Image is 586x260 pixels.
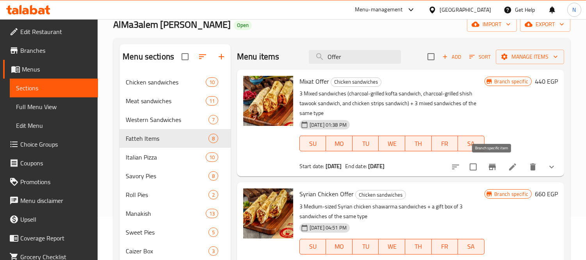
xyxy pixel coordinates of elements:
[206,79,218,86] span: 10
[113,16,231,33] span: AlMa3alem [PERSON_NAME]
[126,134,208,143] span: Fatteh Items
[299,202,484,221] p: 3 Medium-sized Syrian chicken shawarma sandwiches + a gift box of 3 sandwiches of the same type
[234,22,252,29] span: Open
[306,224,350,231] span: [DATE] 04:51 PM
[119,129,231,148] div: Fatteh Items8
[331,77,381,87] div: Chicken sandwiches
[20,215,92,224] span: Upsell
[458,136,484,151] button: SA
[126,171,208,181] div: Savory Pies
[465,159,481,175] span: Select to update
[461,138,481,149] span: SA
[432,239,458,255] button: FR
[126,209,205,218] span: Manakish
[10,97,98,116] a: Full Menu View
[208,134,218,143] div: items
[382,138,402,149] span: WE
[20,233,92,243] span: Coverage Report
[441,52,462,61] span: Add
[379,239,405,255] button: WE
[491,78,531,85] span: Branch specific
[243,76,293,126] img: Mixat Offer
[119,204,231,223] div: Manakish13
[119,223,231,242] div: Sweet Pies5
[126,228,208,237] div: Sweet Pies
[119,73,231,91] div: Chicken sandwiches10
[535,188,558,199] h6: 660 EGP
[119,185,231,204] div: Roll Pies2
[206,210,218,217] span: 13
[3,191,98,210] a: Menu disclaimer
[368,161,385,171] b: [DATE]
[3,154,98,172] a: Coupons
[502,52,558,62] span: Manage items
[432,136,458,151] button: FR
[329,241,349,252] span: MO
[473,20,511,29] span: import
[303,138,323,149] span: SU
[439,51,464,63] button: Add
[206,96,218,106] div: items
[508,162,517,172] a: Edit menu item
[306,121,350,129] span: [DATE] 01:38 PM
[405,239,432,255] button: TH
[3,135,98,154] a: Choice Groups
[458,239,484,255] button: SA
[126,77,205,87] span: Chicken sandwiches
[209,247,218,255] span: 3
[3,22,98,41] a: Edit Restaurant
[16,83,92,93] span: Sections
[206,77,218,87] div: items
[22,65,92,74] span: Menus
[435,241,455,252] span: FR
[408,138,429,149] span: TH
[483,158,502,176] button: Branch-specific-item
[356,138,376,149] span: TU
[119,91,231,110] div: Meat sandwiches11
[467,51,493,63] button: Sort
[326,239,353,255] button: MO
[446,158,465,176] button: sort-choices
[299,136,326,151] button: SU
[123,51,174,63] h2: Menu sections
[353,136,379,151] button: TU
[435,138,455,149] span: FR
[208,115,218,124] div: items
[299,188,354,200] span: Syrian Chicken Offer
[209,116,218,124] span: 7
[326,136,353,151] button: MO
[542,158,561,176] button: show more
[16,121,92,130] span: Edit Menu
[464,51,496,63] span: Sort items
[126,190,208,199] span: Roll Pies
[326,161,342,171] b: [DATE]
[440,5,491,14] div: [GEOGRAPHIC_DATA]
[299,239,326,255] button: SU
[405,136,432,151] button: TH
[237,51,280,63] h2: Menu items
[20,27,92,36] span: Edit Restaurant
[20,140,92,149] span: Choice Groups
[303,241,323,252] span: SU
[208,246,218,256] div: items
[299,89,484,118] p: 3 Mixed sandwiches (charcoal-grilled kofta sandwich, charcoal-grilled shish tawook sandwich, and ...
[309,50,401,64] input: search
[126,115,208,124] span: Western Sandwiches
[423,48,439,65] span: Select section
[20,196,92,205] span: Menu disclaimer
[119,148,231,167] div: Italian Pizza10
[209,135,218,142] span: 8
[209,191,218,199] span: 2
[119,110,231,129] div: Western Sandwiches7
[126,246,208,256] span: Caizer Box
[20,158,92,168] span: Coupons
[356,241,376,252] span: TU
[572,5,576,14] span: N
[299,75,329,87] span: Mixat Offer
[10,79,98,97] a: Sections
[408,241,429,252] span: TH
